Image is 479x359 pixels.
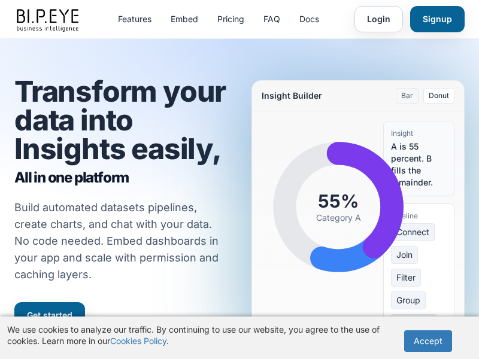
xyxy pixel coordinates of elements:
span: All in one platform [14,168,228,187]
div: Pipeline [391,211,447,221]
button: Accept [404,330,452,352]
a: Features [118,13,151,25]
button: Donut [423,88,454,104]
span: Group [391,291,426,309]
div: Category A [316,212,361,224]
span: Visualize [391,314,436,332]
img: bipeye-logo [14,6,83,33]
p: We use cookies to analyze our traffic. By continuing to use our website, you agree to the use of ... [7,324,394,347]
div: A is 55 percent. B fills the remainder. [391,141,447,188]
a: Docs [299,13,319,25]
a: Embed [171,13,198,25]
a: Get started [14,302,85,328]
button: Bar [396,88,419,104]
div: Insight Builder [262,90,322,102]
p: Build automated datasets pipelines, create charts, and chat with your data. No code needed. Embed... [14,199,228,283]
div: 55% [316,190,361,212]
a: Login [354,6,403,32]
div: Insight [391,129,447,138]
a: Pricing [217,13,244,25]
a: FAQ [263,13,280,25]
a: Signup [410,6,465,32]
a: Cookies Policy [110,336,166,346]
h1: Transform your data into Insights easily, [14,77,228,187]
